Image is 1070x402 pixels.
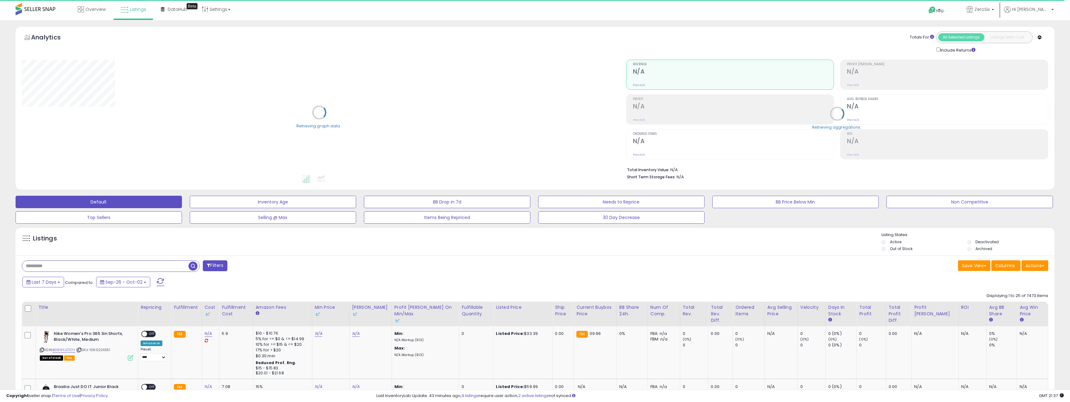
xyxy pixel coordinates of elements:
img: InventoryLab Logo [352,311,358,317]
button: BB Drop in 7d [364,196,530,208]
button: Save View [958,260,990,271]
b: Brasilia Just DO IT Junior Black [54,384,129,391]
a: Hi [PERSON_NAME] [1004,6,1054,20]
span: ZeroSix [975,6,990,12]
div: ASIN: [40,331,133,360]
span: Listings [130,6,146,12]
div: 0 [462,384,488,390]
small: FBA [576,331,588,338]
small: FBA [174,331,185,338]
div: Title [38,304,135,311]
small: (0%) [828,337,837,342]
a: Privacy Policy [81,393,108,399]
div: 0 [683,331,708,336]
span: Compared to: [65,280,94,286]
button: 30 Day Decrease [538,211,705,224]
label: Archived [975,246,992,251]
div: 0.00 [889,331,907,336]
button: Listings With Cost [984,33,1030,41]
div: 0 [735,384,765,390]
div: 0 (0%) [828,331,857,336]
div: $0.30 min [256,353,307,359]
div: Some or all of the values in this column are provided from Inventory Lab. [205,311,217,317]
small: (0%) [735,337,744,342]
div: $59.99 [496,384,547,390]
div: Total Rev. [683,304,706,317]
b: Min: [394,384,404,390]
div: FBA: n/a [650,331,675,336]
small: (0%) [683,337,691,342]
span: All listings that are currently out of stock and unavailable for purchase on Amazon [40,355,63,361]
div: N/A [961,384,982,390]
div: Avg Win Price [1020,304,1045,317]
div: N/A [961,331,982,336]
div: 0 [859,331,886,336]
div: Retrieving aggregations.. [812,124,862,130]
a: N/A [352,331,360,337]
div: Tooltip anchor [187,3,198,9]
div: 0.00 [555,331,569,336]
div: Displaying 1 to 25 of 7473 items [987,293,1048,299]
div: Fulfillable Quantity [462,304,491,317]
a: 2 active listings [518,393,549,399]
button: Inventory Age [190,196,356,208]
span: 39.99 [589,331,601,336]
div: Min Price [315,304,347,317]
a: Help [923,2,956,20]
small: Amazon Fees. [256,311,259,316]
label: Out of Stock [890,246,913,251]
div: 0 (0%) [828,342,857,348]
div: 0 [800,342,826,348]
small: (0%) [800,337,809,342]
div: Include Returns [932,46,983,53]
button: Default [16,196,182,208]
span: 2025-10-10 21:37 GMT [1039,393,1064,399]
div: $33.39 [496,331,547,336]
div: Total Rev. Diff. [711,304,730,324]
div: Cost [205,304,217,317]
h5: Analytics [31,33,73,43]
div: Fulfillment [174,304,199,311]
i: Get Help [928,6,936,14]
div: N/A [619,384,643,390]
strong: Copyright [6,393,29,399]
div: N/A [1020,384,1043,390]
div: 0 [683,384,708,390]
div: seller snap | | [6,393,108,399]
div: N/A [1020,331,1043,336]
div: Avg BB Share [989,304,1014,317]
div: 0% [989,331,1017,336]
div: Num of Comp. [650,304,677,317]
a: N/A [205,384,212,390]
div: Total Profit [859,304,883,317]
div: Repricing [141,304,169,311]
img: 31SK4H9TgTL._SL40_.jpg [40,384,52,396]
div: [PERSON_NAME] [352,304,389,317]
button: Sep-26 - Oct-02 [96,277,150,287]
div: N/A [914,384,953,390]
div: Ship Price [555,304,571,317]
div: Current Buybox Price [576,304,614,317]
button: Non Competitive [886,196,1053,208]
a: N/A [352,384,360,390]
button: Filters [203,260,227,271]
div: Fulfillment Cost [222,304,250,317]
div: 0 [735,342,765,348]
div: Ordered Items [735,304,762,317]
span: Help [936,8,944,13]
div: Amazon AI [141,340,162,346]
img: InventoryLab Logo [205,311,211,317]
div: Some or all of the values in this column are provided from Inventory Lab. [352,311,389,317]
small: FBA [174,384,185,391]
button: Actions [1021,260,1048,271]
p: N/A Markup (ROI) [394,353,454,357]
span: Sep-26 - Oct-02 [105,279,142,285]
img: 31UJR7zUUNL._SL40_.jpg [40,331,52,343]
button: BB Price Below Min [712,196,879,208]
div: Velocity [800,304,823,311]
div: Profit [PERSON_NAME] [914,304,956,317]
div: 5% for >= $0 & <= $14.99 [256,336,307,342]
b: Min: [394,331,404,336]
small: (0%) [989,337,998,342]
div: 0 [462,331,488,336]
